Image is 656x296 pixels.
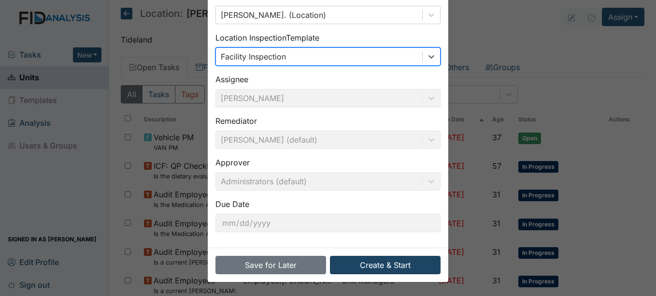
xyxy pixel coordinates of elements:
div: [PERSON_NAME]. (Location) [221,9,326,21]
label: Approver [215,157,250,168]
label: Remediator [215,115,257,127]
label: Due Date [215,198,249,210]
label: Location Inspection Template [215,32,319,44]
button: Create & Start [330,256,441,274]
label: Assignee [215,74,248,85]
button: Save for Later [215,256,326,274]
div: Facility Inspection [221,51,286,62]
